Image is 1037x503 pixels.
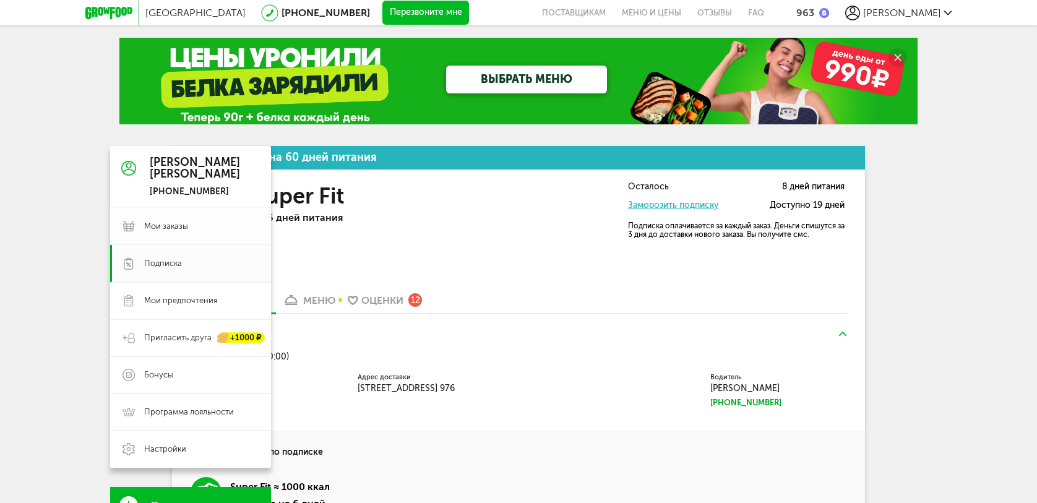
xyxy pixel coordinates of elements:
span: Программа лояльности [144,406,234,418]
span: Мои заказы [144,221,188,232]
h3: Super Fit [253,183,344,209]
h4: Следующий заказ по подписке [191,431,846,458]
span: 8 дней питания [782,183,845,192]
a: меню [276,293,342,313]
a: Оценки 12 [342,293,428,313]
p: Подписка оплачивается за каждый заказ. Деньги спишутся за 3 дня до доставки нового заказа. Вы пол... [628,221,845,239]
a: Настройки [110,431,271,468]
span: Доступно 19 дней [770,201,845,210]
a: Пригласить друга +1000 ₽ [110,319,271,356]
span: [PERSON_NAME] [710,383,780,393]
a: Заморозить подписку [628,200,718,210]
div: меню [303,294,335,306]
span: [STREET_ADDRESS] 976 [358,383,455,393]
div: Вечером (18:00 - 20:00) [191,352,846,362]
div: 963 [796,7,814,19]
div: 12 [408,293,422,307]
div: Super Fit ≈ 1000 ккал [230,477,330,497]
span: Настройки [144,444,186,455]
label: Водитель [710,374,846,380]
div: [PERSON_NAME] [PERSON_NAME] [150,157,240,181]
div: [PHONE_NUMBER] [150,186,240,197]
p: на 6 дней питания [253,212,432,223]
a: ВЫБРАТЬ МЕНЮ [446,66,607,93]
span: Пригласить друга [144,332,212,343]
a: [PHONE_NUMBER] [710,397,846,409]
div: Оценки [361,294,403,306]
img: arrow-up-green.5eb5f82.svg [839,332,846,336]
label: Адрес доставки [358,374,525,380]
div: +1000 ₽ [218,333,265,343]
span: [GEOGRAPHIC_DATA] [145,7,246,19]
a: Мои предпочтения [110,282,271,319]
a: Мои заказы [110,208,271,245]
a: Программа лояльности [110,393,271,431]
span: [PERSON_NAME] [863,7,941,19]
img: bonus_b.cdccf46.png [819,8,829,18]
span: Подписка [144,258,182,269]
a: Подписка [110,245,271,282]
button: Перезвоните мне [382,1,469,25]
span: Осталось [628,183,669,192]
div: Подписка на 60 дней питания [212,152,377,163]
span: Мои предпочтения [144,295,217,306]
a: [PHONE_NUMBER] [282,7,370,19]
span: Бонусы [144,369,173,380]
a: Бонусы [110,356,271,393]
